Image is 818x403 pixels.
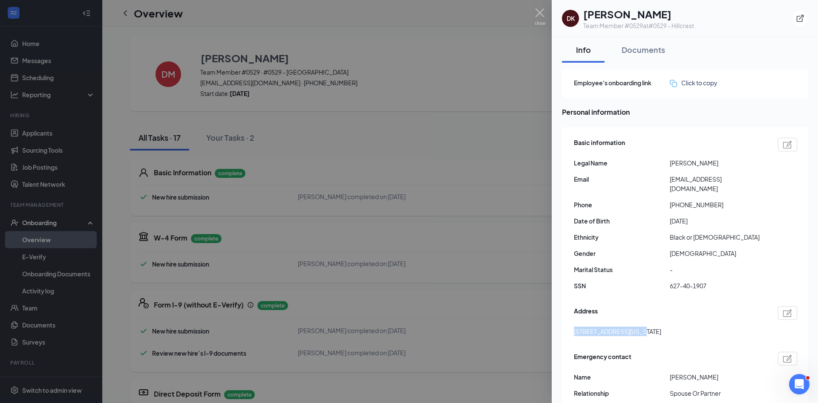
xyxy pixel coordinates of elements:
[670,372,766,382] span: [PERSON_NAME]
[796,14,804,23] svg: ExternalLink
[670,174,766,193] span: [EMAIL_ADDRESS][DOMAIN_NAME]
[574,372,670,382] span: Name
[670,232,766,242] span: Black or [DEMOGRAPHIC_DATA]
[574,352,631,365] span: Emergency contact
[574,232,670,242] span: Ethnicity
[574,138,625,151] span: Basic information
[574,327,661,336] span: [STREET_ADDRESS][US_STATE]
[670,80,677,87] img: click-to-copy.71757273a98fde459dfc.svg
[670,249,766,258] span: [DEMOGRAPHIC_DATA]
[574,158,670,168] span: Legal Name
[574,265,670,274] span: Marital Status
[670,389,766,398] span: Spouse Or Partner
[574,216,670,226] span: Date of Birth
[574,389,670,398] span: Relationship
[792,11,808,26] button: ExternalLink
[622,44,665,55] div: Documents
[562,107,808,117] span: Personal information
[570,44,596,55] div: Info
[574,200,670,209] span: Phone
[789,374,809,394] iframe: Intercom live chat
[567,14,575,23] div: DK
[670,158,766,168] span: [PERSON_NAME]
[574,281,670,290] span: SSN
[670,200,766,209] span: [PHONE_NUMBER]
[583,21,694,30] div: Team Member #0529 at #0529 - Hillcrest
[670,216,766,226] span: [DATE]
[670,281,766,290] span: 627-40-1907
[670,78,717,87] button: Click to copy
[583,7,694,21] h1: [PERSON_NAME]
[574,306,598,320] span: Address
[670,265,766,274] span: -
[574,174,670,184] span: Email
[574,78,670,87] span: Employee's onboarding link
[574,249,670,258] span: Gender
